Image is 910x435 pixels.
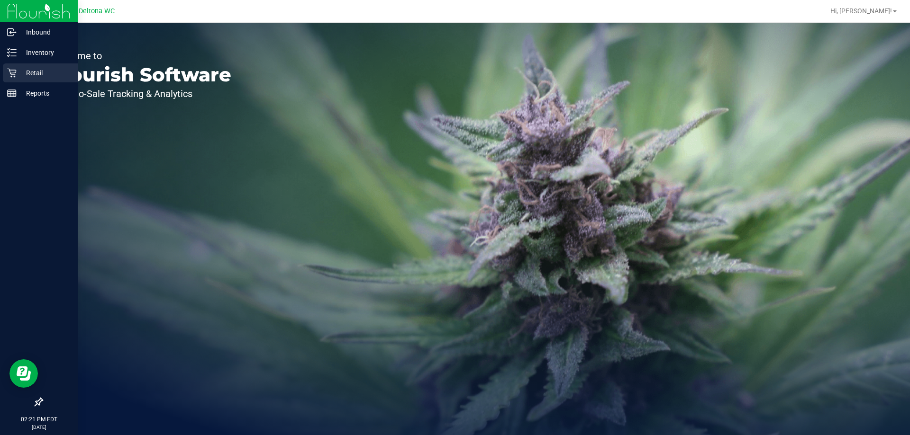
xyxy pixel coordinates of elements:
[9,359,38,388] iframe: Resource center
[51,65,231,84] p: Flourish Software
[4,415,73,424] p: 02:21 PM EDT
[79,7,115,15] span: Deltona WC
[4,424,73,431] p: [DATE]
[7,89,17,98] inline-svg: Reports
[7,27,17,37] inline-svg: Inbound
[17,88,73,99] p: Reports
[51,89,231,98] p: Seed-to-Sale Tracking & Analytics
[17,67,73,79] p: Retail
[7,48,17,57] inline-svg: Inventory
[7,68,17,78] inline-svg: Retail
[51,51,231,61] p: Welcome to
[17,47,73,58] p: Inventory
[830,7,892,15] span: Hi, [PERSON_NAME]!
[17,27,73,38] p: Inbound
